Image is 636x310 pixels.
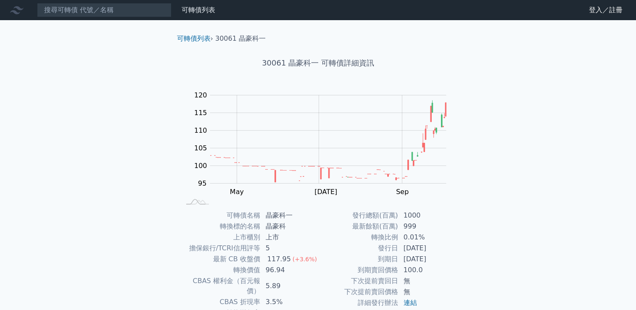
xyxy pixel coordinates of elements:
td: 3.5% [261,297,318,307]
td: 晶豪科 [261,221,318,232]
td: 下次提前賣回價格 [318,286,398,297]
td: 上市 [261,232,318,243]
td: 無 [398,286,456,297]
tspan: [DATE] [314,188,337,196]
td: 發行總額(百萬) [318,210,398,221]
li: 30061 晶豪科一 [215,34,266,44]
td: [DATE] [398,243,456,254]
tspan: 115 [194,109,207,117]
td: 5.89 [261,276,318,297]
td: 下次提前賣回日 [318,276,398,286]
td: 0.01% [398,232,456,243]
td: 100.0 [398,265,456,276]
tspan: 110 [194,126,207,134]
td: CBAS 折現率 [180,297,261,307]
td: 到期賣回價格 [318,265,398,276]
a: 可轉債列表 [182,6,215,14]
td: 到期日 [318,254,398,265]
div: 117.95 [266,254,293,264]
a: 可轉債列表 [177,34,211,42]
td: 詳細發行辦法 [318,297,398,308]
tspan: 100 [194,162,207,170]
td: 96.94 [261,265,318,276]
input: 搜尋可轉債 代號／名稱 [37,3,172,17]
tspan: Sep [396,188,409,196]
td: 發行日 [318,243,398,254]
td: CBAS 權利金（百元報價） [180,276,261,297]
td: 轉換標的名稱 [180,221,261,232]
td: 轉換比例 [318,232,398,243]
td: 轉換價值 [180,265,261,276]
td: 可轉債名稱 [180,210,261,221]
td: 無 [398,276,456,286]
g: Chart [190,91,459,213]
h1: 30061 晶豪科一 可轉債詳細資訊 [170,57,466,69]
td: 上市櫃別 [180,232,261,243]
tspan: 120 [194,91,207,99]
td: 1000 [398,210,456,221]
td: [DATE] [398,254,456,265]
tspan: 95 [198,179,206,187]
td: 999 [398,221,456,232]
tspan: May [230,188,244,196]
span: (+3.6%) [293,256,317,263]
td: 擔保銀行/TCRI信用評等 [180,243,261,254]
td: 最新 CB 收盤價 [180,254,261,265]
td: 5 [261,243,318,254]
a: 登入／註冊 [582,3,629,17]
li: › [177,34,213,44]
a: 連結 [404,299,417,307]
td: 晶豪科一 [261,210,318,221]
td: 最新餘額(百萬) [318,221,398,232]
tspan: 105 [194,144,207,152]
